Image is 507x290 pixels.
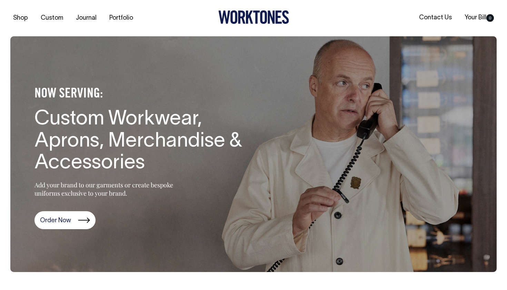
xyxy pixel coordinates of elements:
a: Journal [73,12,99,24]
span: 0 [486,14,494,22]
a: Order Now [34,211,96,229]
p: Add your brand to our garments or create bespoke uniforms exclusive to your brand. [34,181,190,197]
h1: Custom Workwear, Aprons, Merchandise & Accessories [34,109,259,175]
a: Custom [38,12,66,24]
h4: NOW SERVING: [34,86,259,102]
a: Your Bill0 [462,12,497,24]
a: Portfolio [107,12,136,24]
a: Shop [10,12,31,24]
a: Contact Us [416,12,455,24]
